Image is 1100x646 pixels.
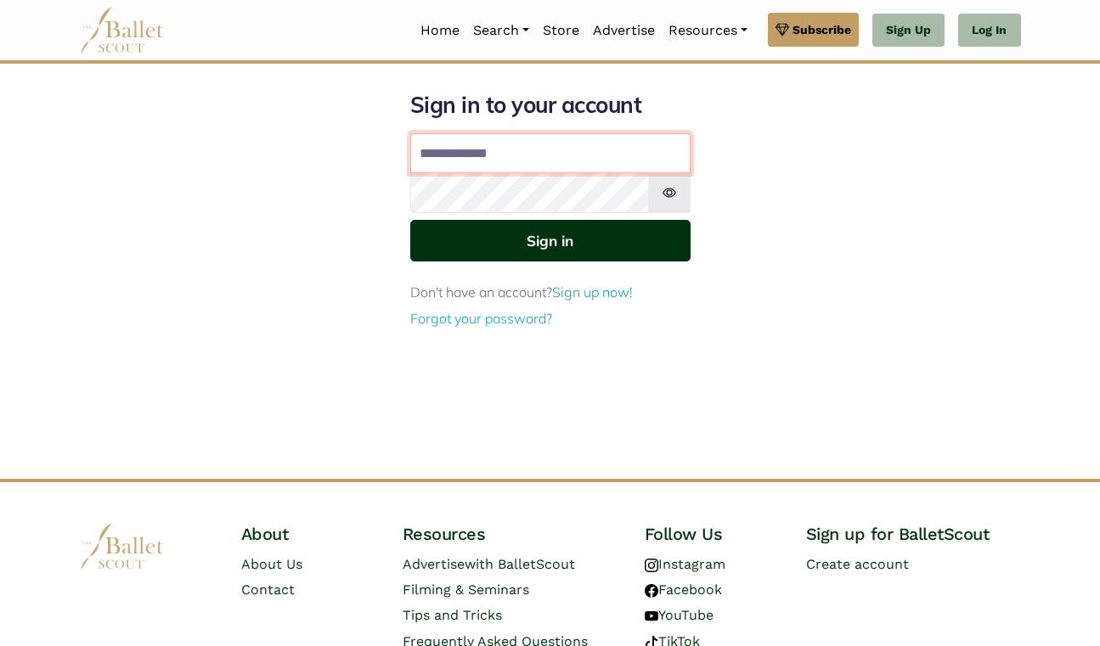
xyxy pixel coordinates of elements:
h4: Resources [403,523,618,545]
h4: Sign up for BalletScout [806,523,1021,545]
a: Advertisewith BalletScout [403,556,575,572]
a: Filming & Seminars [403,581,529,598]
a: Home [414,13,466,48]
h4: About [241,523,375,545]
a: Store [536,13,586,48]
a: Tips and Tricks [403,607,502,623]
h4: Follow Us [645,523,779,545]
h1: Sign in to your account [410,91,691,120]
span: with BalletScout [465,556,575,572]
p: Don't have an account? [410,282,691,304]
img: youtube logo [645,609,658,623]
img: gem.svg [776,20,789,39]
img: facebook logo [645,584,658,598]
img: instagram logo [645,559,658,572]
a: Instagram [645,556,725,572]
a: Sign up now! [552,284,633,301]
a: Resources [662,13,754,48]
button: Sign in [410,220,691,261]
a: Advertise [586,13,662,48]
a: YouTube [645,607,714,623]
a: About Us [241,556,302,572]
a: Log In [958,14,1020,48]
a: Sign Up [872,14,945,48]
a: Search [466,13,536,48]
img: logo [80,523,165,570]
a: Forgot your password? [410,310,552,327]
a: Facebook [645,581,722,598]
a: Contact [241,581,295,598]
a: Subscribe [768,13,859,47]
span: Subscribe [793,20,851,39]
a: Create account [806,556,909,572]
